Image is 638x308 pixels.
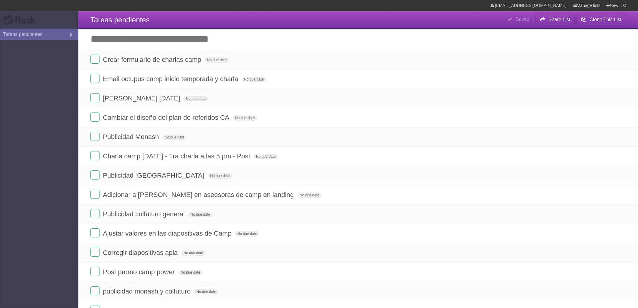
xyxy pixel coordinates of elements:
[297,192,322,198] span: No due date
[103,75,240,83] span: Email octupus camp inicio temporada y charla
[90,286,99,295] label: Done
[194,289,218,294] span: No due date
[90,74,99,83] label: Done
[242,77,266,82] span: No due date
[90,55,99,64] label: Done
[90,132,99,141] label: Done
[103,114,231,121] span: Cambiar el diseño del plan de referidos CA
[90,113,99,122] label: Done
[90,228,99,237] label: Done
[184,96,208,101] span: No due date
[103,152,252,160] span: Charla camp [DATE] - 1ra charla a las 5 pm - Post
[103,172,206,179] span: Publicidad [GEOGRAPHIC_DATA]
[103,56,203,63] span: Crear formulario de charlas camp
[103,191,295,198] span: Adicionar a [PERSON_NAME] en aseesoras de camp en landing
[90,248,99,257] label: Done
[188,212,213,217] span: No due date
[90,190,99,199] label: Done
[178,270,203,275] span: No due date
[254,154,278,159] span: No due date
[90,16,150,24] span: Tareas pendientes
[103,249,179,256] span: Corregir diapositivas apia
[181,250,205,256] span: No due date
[208,173,232,179] span: No due date
[3,15,39,26] div: Flask
[90,267,99,276] label: Done
[103,133,160,141] span: Publicidad Monash
[576,14,626,25] button: Clone This List
[90,170,99,179] label: Done
[535,14,575,25] button: Share List
[103,268,176,276] span: Post promo camp power
[90,209,99,218] label: Done
[103,210,186,218] span: Publicidad colfuturo general
[205,57,229,63] span: No due date
[162,135,187,140] span: No due date
[233,115,257,121] span: No due date
[235,231,259,237] span: No due date
[103,230,233,237] span: Ajustar valores en las diapositivas de Camp
[90,151,99,160] label: Done
[516,17,529,22] b: Saved
[90,93,99,102] label: Done
[589,17,621,22] b: Clone This List
[103,94,182,102] span: [PERSON_NAME] [DATE]
[103,287,192,295] span: publicidad monash y colfuturo
[548,17,570,22] b: Share List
